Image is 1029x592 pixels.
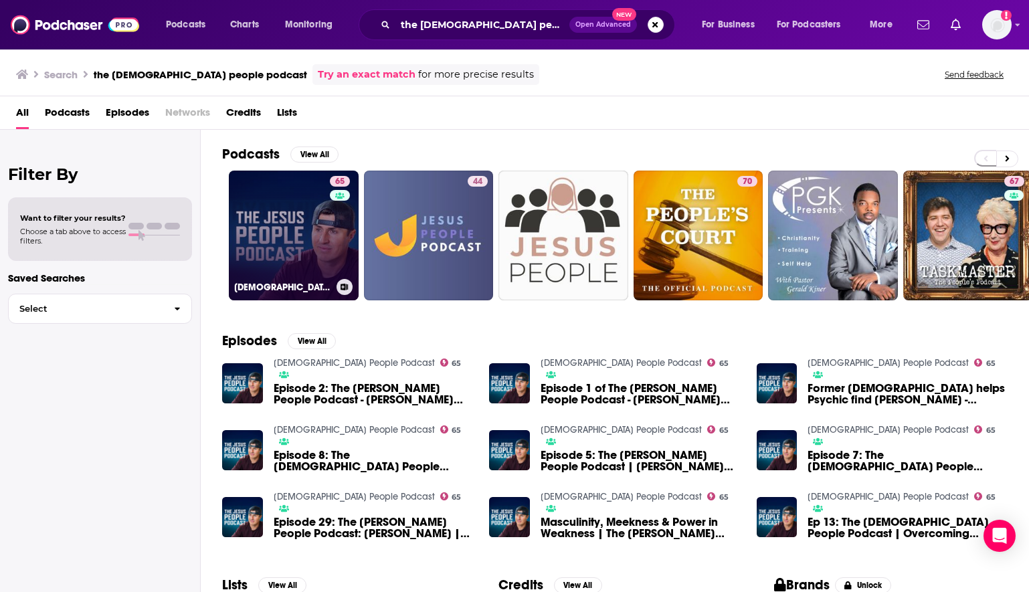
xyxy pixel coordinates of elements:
[707,492,729,500] a: 65
[8,165,192,184] h2: Filter By
[541,516,741,539] a: Masculinity, Meekness & Power in Weakness | The Jesus People Podcast Episode 37 | Jamie Carrington
[808,424,969,435] a: Jesus People Podcast
[440,425,462,433] a: 65
[702,15,755,34] span: For Business
[274,516,474,539] a: Episode 29: The Jesus People Podcast: Neeza Powers | 50 Days After Meeting Jesus: A Raw Conversation
[371,9,688,40] div: Search podcasts, credits, & more...
[984,520,1016,552] div: Open Intercom Messenger
[860,14,909,35] button: open menu
[166,15,205,34] span: Podcasts
[707,359,729,367] a: 65
[94,68,307,81] h3: the [DEMOGRAPHIC_DATA] people podcast
[808,491,969,502] a: Jesus People Podcast
[489,363,530,404] img: Episode 1 of The Jesus People Podcast - Compton Mayor Aja Brown
[20,227,126,245] span: Choose a tab above to access filters.
[274,450,474,472] span: Episode 8: The [DEMOGRAPHIC_DATA] People Podcast | [PERSON_NAME] | From Brokenness to Breakthrough
[541,516,741,539] span: Masculinity, Meekness & Power in Weakness | The [PERSON_NAME] People Podcast Episode 37 | [PERSON...
[274,516,474,539] span: Episode 29: The [PERSON_NAME] People Podcast: [PERSON_NAME] | 50 Days After Meeting [DEMOGRAPHIC_...
[222,146,339,163] a: PodcastsView All
[719,361,729,367] span: 65
[612,8,636,21] span: New
[45,102,90,129] a: Podcasts
[222,497,263,538] img: Episode 29: The Jesus People Podcast: Neeza Powers | 50 Days After Meeting Jesus: A Raw Conversation
[743,175,752,189] span: 70
[777,15,841,34] span: For Podcasters
[8,294,192,324] button: Select
[757,430,798,471] a: Episode 7: The Jesus People Podcast | Michael Molthan - How I Met Jesus in Jail
[226,102,261,129] a: Credits
[489,497,530,538] a: Masculinity, Meekness & Power in Weakness | The Jesus People Podcast Episode 37 | Jamie Carrington
[489,430,530,471] a: Episode 5: The Jesus People Podcast | Joe Navarro's Journey - From TikTok - Spreading Jesus Globally
[808,516,1008,539] span: Ep 13: The [DEMOGRAPHIC_DATA] People Podcast | Overcoming [MEDICAL_DATA] & Rediscovering Identity...
[106,102,149,129] a: Episodes
[8,272,192,284] p: Saved Searches
[222,332,336,349] a: EpisodesView All
[757,497,798,538] img: Ep 13: The Jesus People Podcast | Overcoming Gender Dysphoria & Rediscovering Identity in Christ
[276,14,350,35] button: open menu
[364,171,494,300] a: 44
[44,68,78,81] h3: Search
[16,102,29,129] a: All
[274,450,474,472] a: Episode 8: The Jesus People Podcast | Nathan Mansfield | From Brokenness to Breakthrough
[9,304,163,313] span: Select
[808,383,1008,405] span: Former [DEMOGRAPHIC_DATA] helps Psychic find [PERSON_NAME] - Episode 31: The [PERSON_NAME] People...
[541,383,741,405] span: Episode 1 of The [PERSON_NAME] People Podcast - [PERSON_NAME] Mayor [PERSON_NAME]
[452,361,461,367] span: 65
[912,13,935,36] a: Show notifications dropdown
[974,492,996,500] a: 65
[768,14,860,35] button: open menu
[1004,176,1024,187] a: 67
[288,333,336,349] button: View All
[719,427,729,433] span: 65
[452,427,461,433] span: 65
[222,430,263,471] a: Episode 8: The Jesus People Podcast | Nathan Mansfield | From Brokenness to Breakthrough
[440,359,462,367] a: 65
[982,10,1012,39] img: User Profile
[1001,10,1012,21] svg: Add a profile image
[541,450,741,472] span: Episode 5: The [PERSON_NAME] People Podcast | [PERSON_NAME] Journey - From TikTok - Spreading [DE...
[541,383,741,405] a: Episode 1 of The Jesus People Podcast - Compton Mayor Aja Brown
[945,13,966,36] a: Show notifications dropdown
[541,424,702,435] a: Jesus People Podcast
[1010,175,1019,189] span: 67
[986,361,996,367] span: 65
[20,213,126,223] span: Want to filter your results?
[634,171,763,300] a: 70
[569,17,637,33] button: Open AdvancedNew
[719,494,729,500] span: 65
[870,15,893,34] span: More
[737,176,757,187] a: 70
[222,363,263,404] img: Episode 2: The Jesus People Podcast - Paolo Finds Jesus
[274,491,435,502] a: Jesus People Podcast
[808,450,1008,472] a: Episode 7: The Jesus People Podcast | Michael Molthan - How I Met Jesus in Jail
[234,282,331,293] h3: [DEMOGRAPHIC_DATA] People Podcast
[222,332,277,349] h2: Episodes
[290,146,339,163] button: View All
[335,175,345,189] span: 65
[986,427,996,433] span: 65
[274,383,474,405] span: Episode 2: The [PERSON_NAME] People Podcast - [PERSON_NAME] Finds [DEMOGRAPHIC_DATA]
[11,12,139,37] a: Podchaser - Follow, Share and Rate Podcasts
[165,102,210,129] span: Networks
[757,363,798,404] img: Former Satanist helps Psychic find Jesus - Episode 31: The Jesus People Podcast: Jessica & Riaan
[941,69,1008,80] button: Send feedback
[541,491,702,502] a: Jesus People Podcast
[982,10,1012,39] button: Show profile menu
[692,14,771,35] button: open menu
[274,383,474,405] a: Episode 2: The Jesus People Podcast - Paolo Finds Jesus
[974,359,996,367] a: 65
[808,516,1008,539] a: Ep 13: The Jesus People Podcast | Overcoming Gender Dysphoria & Rediscovering Identity in Christ
[808,357,969,369] a: Jesus People Podcast
[277,102,297,129] span: Lists
[274,357,435,369] a: Jesus People Podcast
[229,171,359,300] a: 65[DEMOGRAPHIC_DATA] People Podcast
[541,450,741,472] a: Episode 5: The Jesus People Podcast | Joe Navarro's Journey - From TikTok - Spreading Jesus Globally
[468,176,488,187] a: 44
[541,357,702,369] a: Jesus People Podcast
